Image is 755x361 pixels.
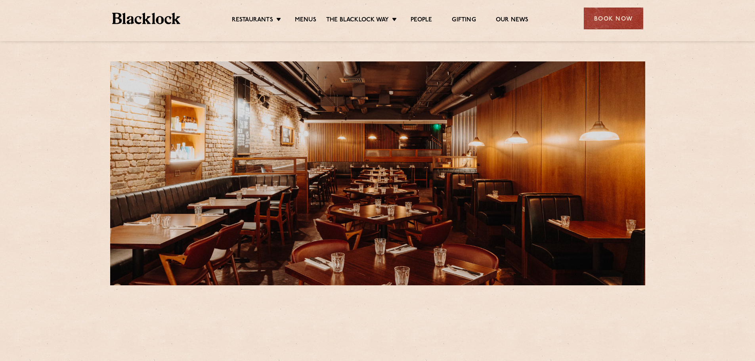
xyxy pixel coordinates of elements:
[326,16,389,25] a: The Blacklock Way
[452,16,476,25] a: Gifting
[232,16,273,25] a: Restaurants
[295,16,316,25] a: Menus
[496,16,529,25] a: Our News
[411,16,432,25] a: People
[584,8,643,29] div: Book Now
[112,13,181,24] img: BL_Textured_Logo-footer-cropped.svg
